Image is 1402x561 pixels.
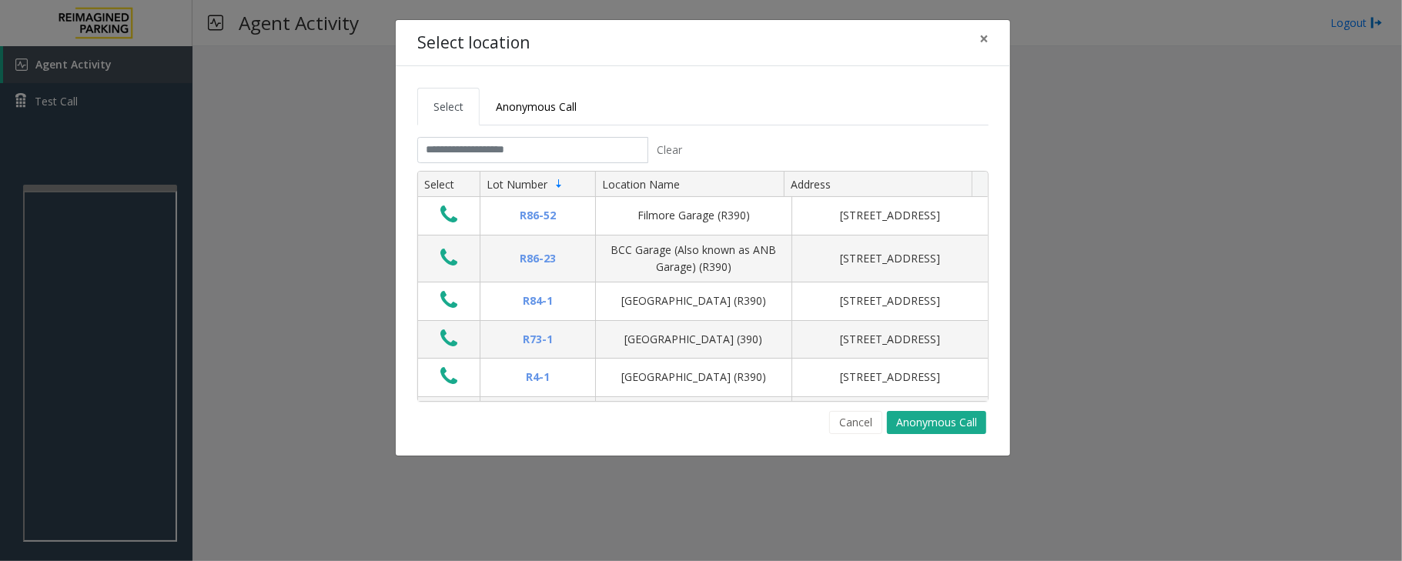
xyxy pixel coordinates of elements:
[648,137,691,163] button: Clear
[553,178,565,190] span: Sortable
[417,31,530,55] h4: Select location
[801,250,979,267] div: [STREET_ADDRESS]
[417,88,989,125] ul: Tabs
[490,292,586,309] div: R84-1
[801,369,979,386] div: [STREET_ADDRESS]
[801,207,979,224] div: [STREET_ADDRESS]
[605,292,782,309] div: [GEOGRAPHIC_DATA] (R390)
[490,250,586,267] div: R86-23
[490,207,586,224] div: R86-52
[433,99,463,114] span: Select
[418,172,988,401] div: Data table
[979,28,989,49] span: ×
[605,207,782,224] div: Filmore Garage (R390)
[801,292,979,309] div: [STREET_ADDRESS]
[418,172,480,198] th: Select
[829,411,882,434] button: Cancel
[602,177,680,192] span: Location Name
[496,99,577,114] span: Anonymous Call
[887,411,986,434] button: Anonymous Call
[605,331,782,348] div: [GEOGRAPHIC_DATA] (390)
[487,177,547,192] span: Lot Number
[605,369,782,386] div: [GEOGRAPHIC_DATA] (R390)
[490,369,586,386] div: R4-1
[490,331,586,348] div: R73-1
[969,20,999,58] button: Close
[605,242,782,276] div: BCC Garage (Also known as ANB Garage) (R390)
[801,331,979,348] div: [STREET_ADDRESS]
[791,177,831,192] span: Address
